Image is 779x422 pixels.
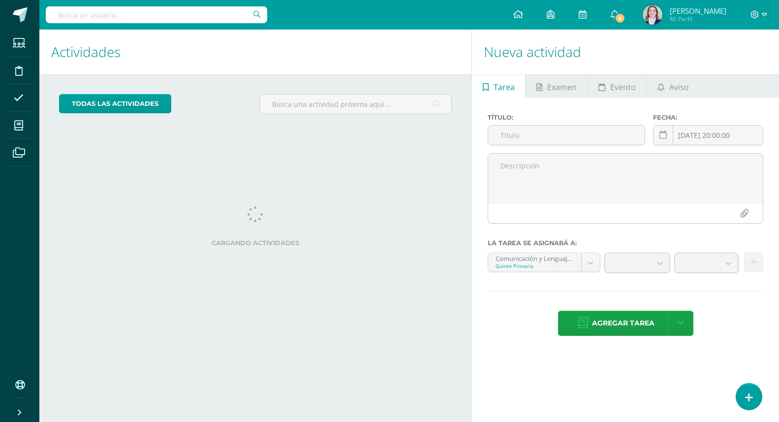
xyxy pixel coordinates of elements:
span: Mi Perfil [670,15,726,23]
a: Tarea [472,74,525,98]
a: Examen [526,74,587,98]
span: Tarea [494,75,515,99]
input: Título [488,126,645,145]
input: Fecha de entrega [654,126,763,145]
img: 08088c3899e504a44bc1e116c0e85173.png [643,5,662,25]
label: La tarea se asignará a: [488,239,763,247]
a: Comunicación y Lenguaje L3 Inglés 'A'Quinto Primaria [488,253,600,272]
label: Título: [488,114,645,121]
label: Cargando actividades [59,239,452,247]
a: Evento [588,74,646,98]
span: Agregar tarea [592,311,654,335]
div: Comunicación y Lenguaje L3 Inglés 'A' [496,253,574,262]
div: Quinto Primaria [496,262,574,269]
span: Examen [547,75,577,99]
h1: Actividades [51,30,460,74]
span: [PERSON_NAME] [670,6,726,16]
input: Busca un usuario... [46,6,267,23]
span: Aviso [669,75,689,99]
input: Busca una actividad próxima aquí... [260,95,451,114]
h1: Nueva actividad [484,30,767,74]
a: todas las Actividades [59,94,171,113]
span: 8 [615,13,625,24]
label: Fecha: [653,114,763,121]
span: Evento [610,75,636,99]
a: Aviso [647,74,700,98]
